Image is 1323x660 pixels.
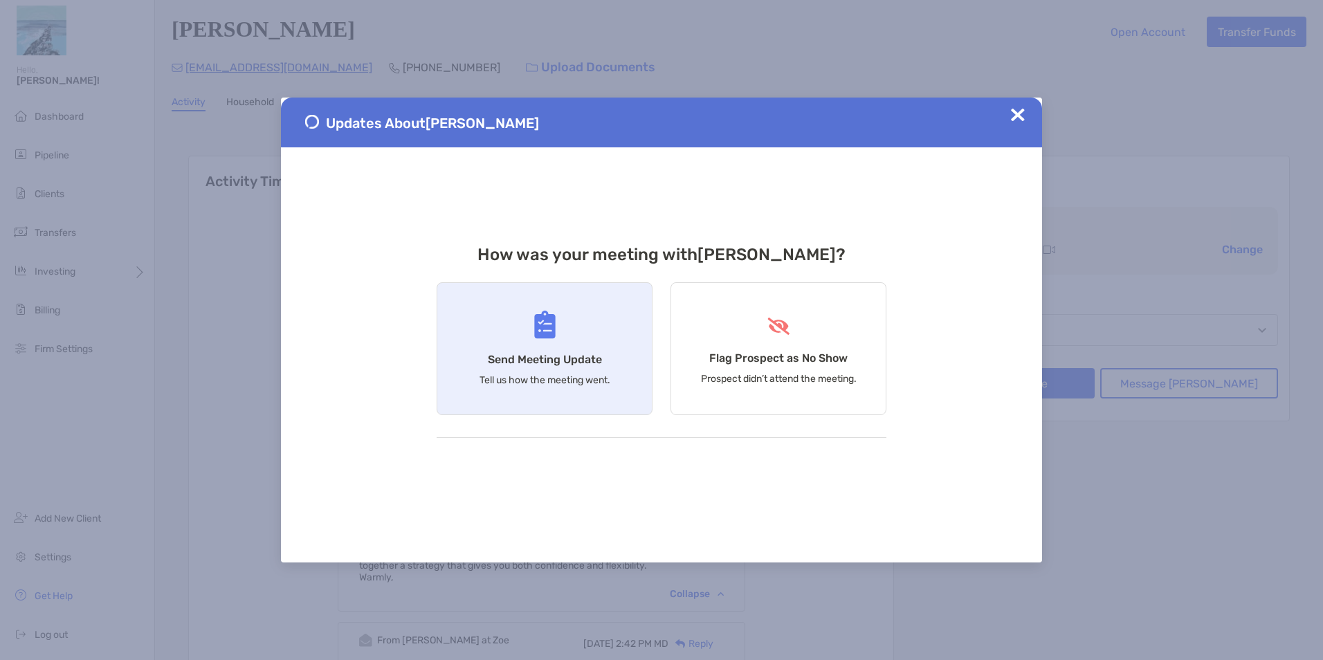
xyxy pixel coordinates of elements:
span: Updates About [PERSON_NAME] [326,115,539,131]
p: Prospect didn’t attend the meeting. [701,373,857,385]
h4: Send Meeting Update [488,353,602,366]
h3: How was your meeting with [PERSON_NAME] ? [437,245,886,264]
img: Send Meeting Update [534,311,556,339]
h4: Flag Prospect as No Show [709,351,848,365]
p: Tell us how the meeting went. [480,374,610,386]
img: Send Meeting Update 1 [305,115,319,129]
img: Flag Prospect as No Show [766,318,792,335]
img: Close Updates Zoe [1011,108,1025,122]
